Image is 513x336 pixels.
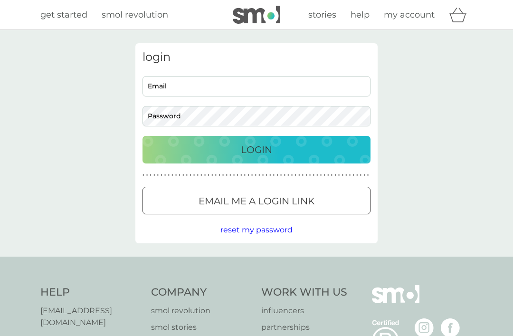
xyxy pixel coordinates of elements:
p: ● [193,173,195,178]
p: ● [334,173,336,178]
p: ● [190,173,191,178]
span: smol revolution [102,10,168,20]
p: ● [345,173,347,178]
p: ● [247,173,249,178]
p: ● [363,173,365,178]
p: ● [327,173,329,178]
span: stories [308,10,336,20]
p: ● [179,173,180,178]
p: ● [157,173,159,178]
p: ● [320,173,322,178]
p: ● [237,173,238,178]
button: Login [142,136,370,163]
p: Login [241,142,272,157]
a: stories [308,8,336,22]
p: ● [269,173,271,178]
p: ● [262,173,264,178]
p: ● [266,173,267,178]
a: smol stories [151,321,252,334]
p: ● [331,173,333,178]
a: smol revolution [151,305,252,317]
p: ● [208,173,209,178]
p: ● [305,173,307,178]
p: ● [360,173,362,178]
p: ● [142,173,144,178]
p: ● [215,173,217,178]
p: Email me a login link [199,193,314,209]
p: ● [284,173,285,178]
p: ● [342,173,343,178]
p: ● [211,173,213,178]
a: help [351,8,370,22]
p: ● [258,173,260,178]
button: Email me a login link [142,187,370,214]
p: ● [287,173,289,178]
p: ● [367,173,369,178]
button: reset my password [220,224,293,236]
span: help [351,10,370,20]
a: get started [40,8,87,22]
p: ● [171,173,173,178]
p: ● [298,173,300,178]
p: ● [229,173,231,178]
p: ● [146,173,148,178]
p: ● [153,173,155,178]
p: ● [276,173,278,178]
a: my account [384,8,435,22]
div: basket [449,5,473,24]
p: ● [175,173,177,178]
span: my account [384,10,435,20]
img: smol [372,285,419,317]
p: ● [316,173,318,178]
p: ● [197,173,199,178]
h4: Work With Us [261,285,347,300]
p: ● [280,173,282,178]
p: ● [309,173,311,178]
p: ● [273,173,275,178]
p: ● [313,173,314,178]
p: ● [218,173,220,178]
img: smol [233,6,280,24]
p: ● [233,173,235,178]
span: get started [40,10,87,20]
p: ● [338,173,340,178]
a: [EMAIL_ADDRESS][DOMAIN_NAME] [40,305,142,329]
p: ● [294,173,296,178]
p: ● [161,173,162,178]
a: influencers [261,305,347,317]
p: ● [352,173,354,178]
p: ● [200,173,202,178]
h4: Help [40,285,142,300]
p: ● [302,173,304,178]
h4: Company [151,285,252,300]
p: ● [291,173,293,178]
p: ● [244,173,246,178]
p: ● [356,173,358,178]
a: partnerships [261,321,347,334]
p: ● [251,173,253,178]
p: ● [164,173,166,178]
span: reset my password [220,225,293,234]
p: ● [186,173,188,178]
p: ● [182,173,184,178]
p: ● [255,173,256,178]
p: ● [226,173,228,178]
h3: login [142,50,370,64]
p: ● [323,173,325,178]
p: ● [349,173,351,178]
p: ● [222,173,224,178]
a: smol revolution [102,8,168,22]
p: ● [240,173,242,178]
p: ● [150,173,152,178]
p: ● [168,173,170,178]
p: ● [204,173,206,178]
